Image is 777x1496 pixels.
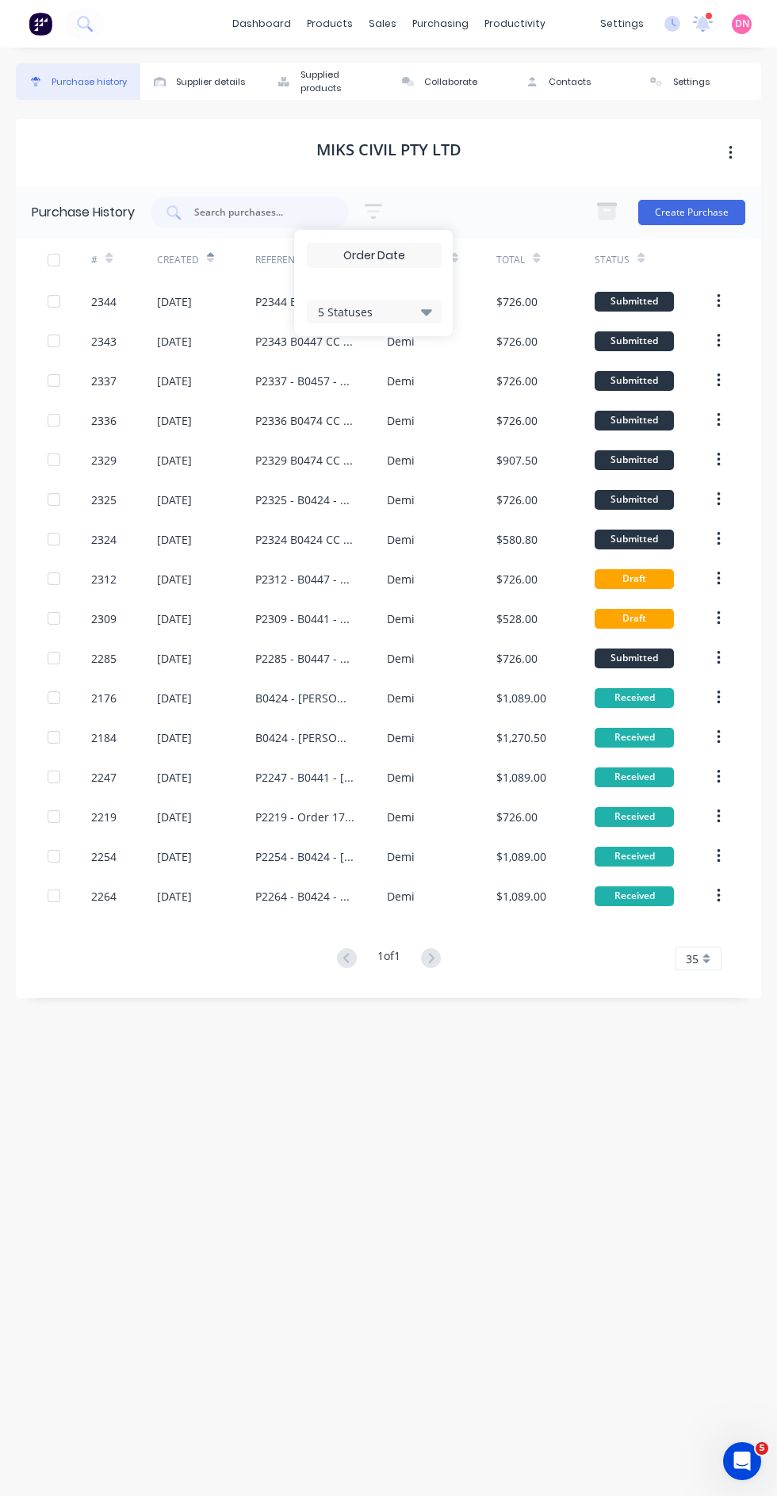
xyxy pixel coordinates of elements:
div: Demi [387,809,415,825]
div: 5 Statuses [318,304,431,320]
div: Submitted [595,530,674,549]
h1: MIKS CIVIL PTY LTD [316,140,461,159]
div: $907.50 [496,452,538,469]
div: $1,270.50 [496,729,546,746]
div: 2247 [91,769,117,786]
div: $726.00 [496,571,538,587]
div: [DATE] [157,610,192,627]
span: DN [735,17,749,31]
div: 2324 [91,531,117,548]
div: [DATE] [157,650,192,667]
div: [DATE] [157,690,192,706]
div: Submitted [595,331,674,351]
div: [DATE] [157,333,192,350]
div: P2343 B0447 CC 304 [255,333,355,350]
div: Reference [255,253,307,267]
div: Demi [387,531,415,548]
div: $580.80 [496,531,538,548]
div: Submitted [595,450,674,470]
button: Settings [637,63,761,100]
div: Status [595,253,630,267]
div: Demi [387,571,415,587]
input: Search purchases... [193,205,324,220]
div: Contacts [549,75,591,89]
div: $1,089.00 [496,690,546,706]
div: Submitted [595,411,674,430]
div: P2219 - Order 175 - Teeny Tiny - Home 426 - CC 304 [255,809,355,825]
div: 2219 [91,809,117,825]
div: 2176 [91,690,117,706]
div: products [299,12,361,36]
div: B0424 - [PERSON_NAME] - Floor Joists and Frame Extensions [255,690,355,706]
div: [DATE] [157,848,192,865]
button: Supplied products [264,63,388,100]
div: [DATE] [157,809,192,825]
div: 2325 [91,492,117,508]
div: $726.00 [496,293,538,310]
div: Received [595,886,674,906]
div: Received [595,688,674,708]
button: Supplier details [140,63,265,100]
div: settings [592,12,652,36]
div: Supplier details [176,75,245,89]
div: Demi [387,412,415,429]
div: Purchase History [32,203,135,222]
div: Demi [387,373,415,389]
div: 2337 [91,373,117,389]
div: $726.00 [496,650,538,667]
div: Demi [387,610,415,627]
div: P2285 - B0447 - CC 304 [255,650,355,667]
div: P2312 - B0447 - Cowell - CC 304 [255,571,355,587]
div: Submitted [595,292,674,312]
div: P2336 B0474 CC 304 [255,412,355,429]
div: [DATE] [157,888,192,905]
button: Collaborate [388,63,513,100]
div: $726.00 [496,412,538,429]
div: 2344 [91,293,117,310]
a: dashboard [224,12,299,36]
div: Demi [387,729,415,746]
div: 2285 [91,650,117,667]
div: Demi [387,888,415,905]
img: Factory [29,12,52,36]
div: [DATE] [157,769,192,786]
div: Total [496,253,525,267]
div: 2264 [91,888,117,905]
div: 2309 [91,610,117,627]
div: P2254 - B0424 - [PERSON_NAME] - CC 304 [255,848,355,865]
div: 2254 [91,848,117,865]
div: $528.00 [496,610,538,627]
div: Draft [595,609,674,629]
div: P2324 B0424 CC 304 [255,531,355,548]
div: Demi [387,492,415,508]
div: [DATE] [157,571,192,587]
div: 2343 [91,333,117,350]
div: $1,089.00 [496,769,546,786]
div: Settings [673,75,710,89]
div: [DATE] [157,452,192,469]
div: $1,089.00 [496,888,546,905]
div: 1 of 1 [377,947,400,970]
button: Purchase history [16,63,140,100]
div: P2247 - B0441 - [PERSON_NAME] - CC 304 [255,769,355,786]
div: P2337 - B0457 - Belcorp - CC304 [255,373,355,389]
div: Submitted [595,371,674,391]
div: [DATE] [157,531,192,548]
span: 35 [686,951,699,967]
span: 5 [756,1442,768,1455]
div: 2312 [91,571,117,587]
div: P2264 - B0424 - PC Trusses - CC 304 [255,888,355,905]
div: [DATE] [157,492,192,508]
div: $726.00 [496,373,538,389]
div: Draft [595,569,674,589]
div: Demi [387,769,415,786]
div: 2329 [91,452,117,469]
button: Contacts [513,63,637,100]
div: [DATE] [157,729,192,746]
div: Demi [387,690,415,706]
div: Demi [387,333,415,350]
div: Demi [387,452,415,469]
div: 2336 [91,412,117,429]
div: $726.00 [496,809,538,825]
div: P2329 B0474 CC 304 [255,452,355,469]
